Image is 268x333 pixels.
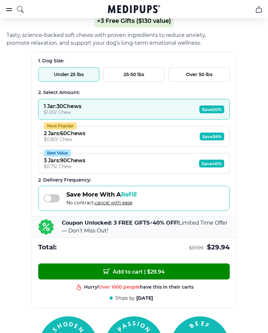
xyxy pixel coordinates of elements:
[189,245,204,251] span: $ 37.99
[199,105,224,113] span: Save 20%
[115,295,135,301] span: Ships by
[38,99,230,119] button: 1 Jar:30Chews$1.00/ ChewSave20%
[62,220,150,226] b: Coupon Unlocked: 3 FREE GIFTS
[66,191,137,198] span: Save More With A
[38,243,57,252] span: Total:
[109,289,141,295] span: Best product
[136,295,153,301] span: [DATE]
[95,200,132,206] span: cancel with ease
[169,67,230,82] button: Over 50 lbs
[38,58,230,64] div: 1. Dog Size:
[84,281,193,288] div: Hurry! have this in their carts
[38,177,91,183] span: 2 . Delivery Frequency:
[200,133,224,140] span: Save 36%
[121,191,137,198] span: Refill
[38,153,230,174] button: Best Value3 Jars:90Chews$0.75/ ChewSave40%
[38,263,230,279] button: Add to cart | $29.94
[207,243,230,252] span: $ 29.94
[7,40,201,46] span: promote relaxation, and support your dog’s long-term emotional wellness.
[44,103,81,109] div: 1 Jar : 30 Chews
[44,109,81,115] div: $ 1.00 / Chew
[44,130,85,136] div: 2 Jars : 60 Chews
[103,67,164,82] button: 25-50 lbs
[38,67,99,82] button: Under 25 lbs
[38,126,230,147] button: Most Popular2 Jars:60Chews$0.80/ ChewSave36%
[44,150,71,157] div: Best Value
[66,200,137,206] span: No contract,
[44,122,77,130] div: Most Popular
[62,219,230,235] p: + Limited Time Offer — Don’t Miss Out!
[44,164,85,169] div: $ 0.75 / Chew
[199,160,224,167] span: Save 40%
[109,289,168,295] div: in this shop
[251,2,267,17] button: cart
[99,281,140,287] span: Over 1000 people
[44,136,85,142] div: $ 0.80 / Chew
[108,4,160,15] a: Medipups
[153,220,179,226] b: 40% OFF!
[16,1,24,18] button: search
[94,15,174,27] span: +3 Free Gifts ($130 value)
[38,89,230,96] div: 2. Select Amount:
[7,32,206,38] span: Tasty, science-backed soft chews with proven ingredients to reduce anxiety,
[5,6,13,13] button: burger-menu
[44,157,85,164] div: 3 Jars : 90 Chews
[103,268,165,275] span: Add to cart | $ 29.94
